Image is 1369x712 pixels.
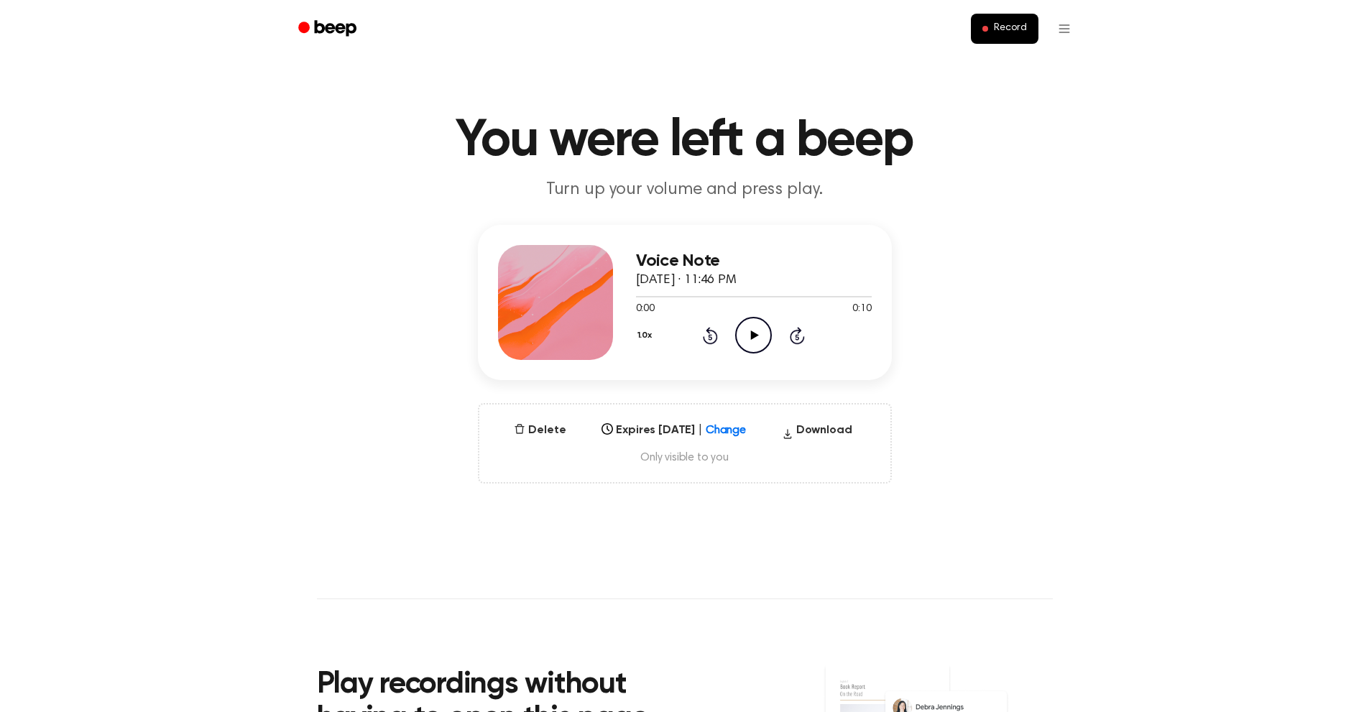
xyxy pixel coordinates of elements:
[508,422,571,439] button: Delete
[317,115,1053,167] h1: You were left a beep
[994,22,1026,35] span: Record
[636,274,737,287] span: [DATE] · 11:46 PM
[852,302,871,317] span: 0:10
[636,302,655,317] span: 0:00
[288,15,369,43] a: Beep
[636,323,658,348] button: 1.0x
[497,450,873,465] span: Only visible to you
[776,422,858,445] button: Download
[971,14,1038,44] button: Record
[409,178,961,202] p: Turn up your volume and press play.
[1047,11,1082,46] button: Open menu
[636,251,872,271] h3: Voice Note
